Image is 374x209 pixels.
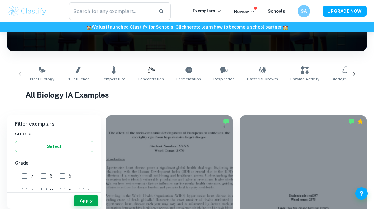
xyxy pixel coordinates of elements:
span: 7 [31,173,34,179]
img: Marked [348,118,355,125]
span: 2 [69,187,71,194]
span: 4 [31,187,34,194]
span: 5 [69,173,71,179]
div: Premium [357,118,363,125]
span: pH Influence [67,76,89,82]
span: 3 [50,187,53,194]
span: Concentration [138,76,164,82]
button: Select [15,141,93,152]
span: Plant Biology [30,76,54,82]
button: UPGRADE NOW [323,6,367,17]
h1: All Biology IA Examples [26,89,349,100]
span: 1 [88,187,89,194]
a: here [186,25,196,30]
span: 🏫 [283,25,288,30]
button: Apply [74,195,98,206]
span: Fermentation [176,76,201,82]
h6: Grade [15,160,93,166]
p: Review [234,8,255,15]
span: Bacterial Growth [247,76,278,82]
span: 6 [50,173,53,179]
h6: Criteria [15,130,93,137]
span: Respiration [213,76,235,82]
span: Enzyme Activity [290,76,319,82]
p: Exemplars [193,7,222,14]
h6: We just launched Clastify for Schools. Click to learn how to become a school partner. [1,24,373,30]
a: Schools [268,9,285,14]
input: Search for any exemplars... [69,2,153,20]
button: SA [298,5,310,17]
span: 🏫 [86,25,92,30]
button: Help and Feedback [355,187,368,200]
h6: Filter exemplars [7,115,101,133]
span: Temperature [102,76,125,82]
h6: SA [300,8,308,15]
img: Marked [223,118,229,125]
span: Biodegradation [332,76,360,82]
img: Clastify logo [7,5,47,17]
